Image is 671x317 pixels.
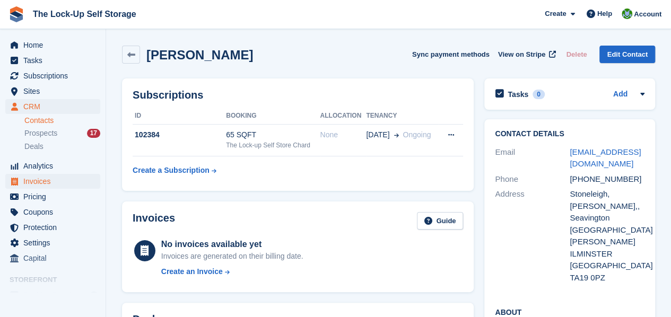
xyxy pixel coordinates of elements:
a: Edit Contact [599,46,655,63]
button: Sync payment methods [412,46,490,63]
span: Deals [24,142,43,152]
span: Pricing [23,189,87,204]
div: 0 [533,90,545,99]
div: The Lock-up Self Store Chard [226,140,320,150]
div: Phone [495,173,570,186]
a: The Lock-Up Self Storage [29,5,141,23]
a: Create an Invoice [161,266,303,277]
span: [DATE] [366,129,389,140]
span: CRM [23,99,87,114]
span: Help [597,8,612,19]
a: menu [5,68,100,83]
div: ILMINSTER [570,248,644,260]
span: Account [634,9,661,20]
a: Contacts [24,116,100,126]
a: Guide [417,212,464,230]
img: Andrew Beer [622,8,632,19]
a: menu [5,38,100,52]
a: menu [5,205,100,219]
span: Protection [23,220,87,235]
span: Booking Portal [23,288,87,303]
th: Allocation [320,108,366,125]
a: menu [5,84,100,99]
th: Tenancy [366,108,438,125]
span: Sites [23,84,87,99]
h2: Subscriptions [133,89,463,101]
a: menu [5,220,100,235]
div: None [320,129,366,140]
div: 102384 [133,129,226,140]
div: Stoneleigh, [PERSON_NAME],, Seavington [GEOGRAPHIC_DATA][PERSON_NAME] [570,188,644,248]
span: Prospects [24,128,57,138]
h2: Contact Details [495,130,644,138]
a: Preview store [88,289,100,302]
div: Email [495,146,570,170]
div: Invoices are generated on their billing date. [161,251,303,262]
a: menu [5,174,100,189]
th: ID [133,108,226,125]
span: Storefront [10,275,106,285]
a: menu [5,99,100,114]
div: Create an Invoice [161,266,223,277]
img: stora-icon-8386f47178a22dfd0bd8f6a31ec36ba5ce8667c1dd55bd0f319d3a0aa187defe.svg [8,6,24,22]
a: menu [5,235,100,250]
th: Booking [226,108,320,125]
button: Delete [562,46,591,63]
div: Address [495,188,570,284]
a: Deals [24,141,100,152]
div: 65 SQFT [226,129,320,140]
span: Create [545,8,566,19]
div: 17 [87,129,100,138]
a: menu [5,189,100,204]
span: Settings [23,235,87,250]
a: [EMAIL_ADDRESS][DOMAIN_NAME] [570,147,641,169]
span: Invoices [23,174,87,189]
span: Ongoing [403,130,431,139]
a: Prospects 17 [24,128,100,139]
a: View on Stripe [494,46,558,63]
h2: Tasks [508,90,528,99]
a: menu [5,158,100,173]
span: Tasks [23,53,87,68]
span: Home [23,38,87,52]
div: [PHONE_NUMBER] [570,173,644,186]
a: menu [5,288,100,303]
span: Analytics [23,158,87,173]
h2: [PERSON_NAME] [146,48,253,62]
a: menu [5,251,100,266]
span: View on Stripe [498,49,545,60]
a: menu [5,53,100,68]
h2: About [495,306,644,317]
h2: Invoices [133,212,175,230]
div: [GEOGRAPHIC_DATA] [570,260,644,272]
div: Create a Subscription [133,165,210,176]
div: No invoices available yet [161,238,303,251]
span: Capital [23,251,87,266]
div: TA19 0PZ [570,272,644,284]
span: Subscriptions [23,68,87,83]
a: Add [613,89,628,101]
span: Coupons [23,205,87,219]
a: Create a Subscription [133,161,216,180]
